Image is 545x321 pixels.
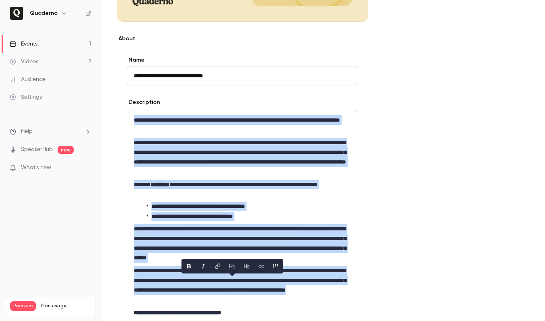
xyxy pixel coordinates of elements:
[21,145,53,154] a: SpeakerHub
[10,301,36,311] span: Premium
[81,164,91,172] iframe: Noticeable Trigger
[211,260,224,273] button: link
[269,260,282,273] button: blockquote
[21,127,33,136] span: Help
[127,56,358,64] label: Name
[197,260,210,273] button: italic
[10,7,23,20] img: Quaderno
[10,75,46,83] div: Audience
[58,146,74,154] span: new
[10,127,91,136] li: help-dropdown-opener
[10,40,37,48] div: Events
[10,93,42,101] div: Settings
[117,35,368,43] label: About
[182,260,195,273] button: bold
[41,303,91,309] span: Plan usage
[127,98,160,106] label: Description
[30,9,58,17] h6: Quaderno
[10,58,38,66] div: Videos
[21,164,51,172] span: What's new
